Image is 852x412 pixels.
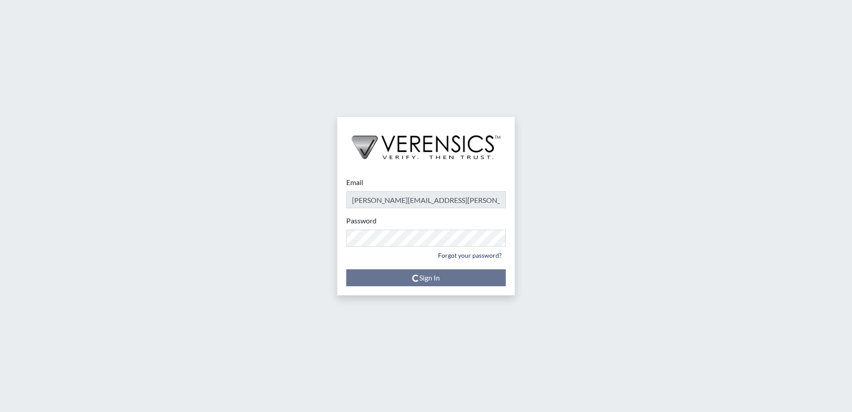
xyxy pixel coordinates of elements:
input: Email [346,191,506,208]
a: Forgot your password? [434,248,506,262]
button: Sign In [346,269,506,286]
label: Password [346,215,377,226]
img: logo-wide-black.2aad4157.png [337,117,515,169]
label: Email [346,177,363,188]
